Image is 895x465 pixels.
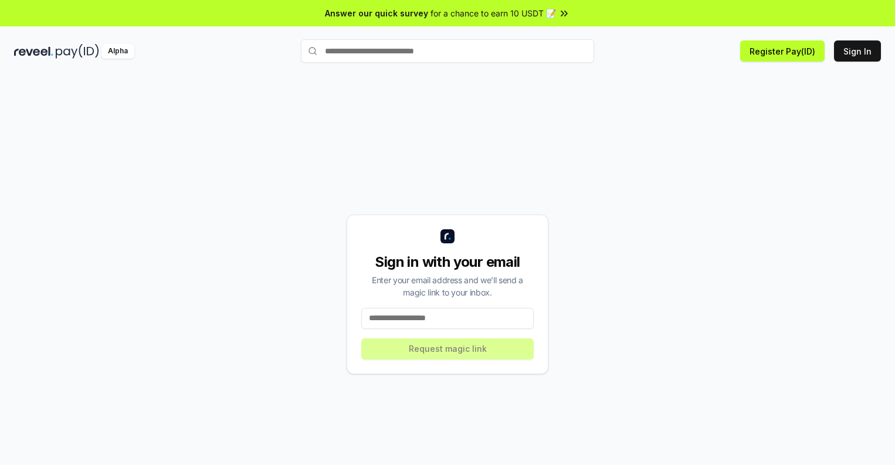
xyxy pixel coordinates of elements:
div: Sign in with your email [361,253,534,271]
span: for a chance to earn 10 USDT 📝 [430,7,556,19]
button: Sign In [834,40,881,62]
span: Answer our quick survey [325,7,428,19]
img: logo_small [440,229,455,243]
img: reveel_dark [14,44,53,59]
button: Register Pay(ID) [740,40,825,62]
div: Alpha [101,44,134,59]
img: pay_id [56,44,99,59]
div: Enter your email address and we’ll send a magic link to your inbox. [361,274,534,298]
